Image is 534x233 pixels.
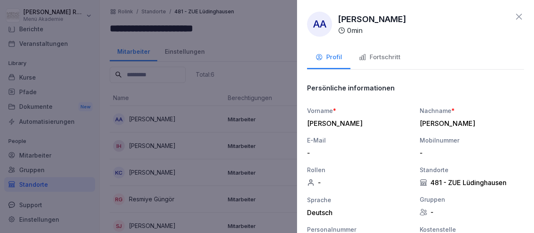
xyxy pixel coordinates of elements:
[420,165,524,174] div: Standorte
[307,84,395,92] p: Persönliche informationen
[420,106,524,115] div: Nachname
[420,119,520,128] div: [PERSON_NAME]
[307,12,332,37] div: AA
[307,178,411,187] div: -
[307,195,411,204] div: Sprache
[307,165,411,174] div: Rollen
[347,25,363,35] p: 0 min
[307,149,407,157] div: -
[307,106,411,115] div: Vorname
[315,53,342,62] div: Profil
[420,208,524,216] div: -
[420,195,524,204] div: Gruppen
[420,136,524,145] div: Mobilnummer
[359,53,400,62] div: Fortschritt
[420,178,524,187] div: 481 - ZUE Lüdinghausen
[307,47,350,69] button: Profil
[307,119,407,128] div: [PERSON_NAME]
[420,149,520,157] div: -
[338,13,406,25] p: [PERSON_NAME]
[350,47,409,69] button: Fortschritt
[307,136,411,145] div: E-Mail
[307,208,411,217] div: Deutsch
